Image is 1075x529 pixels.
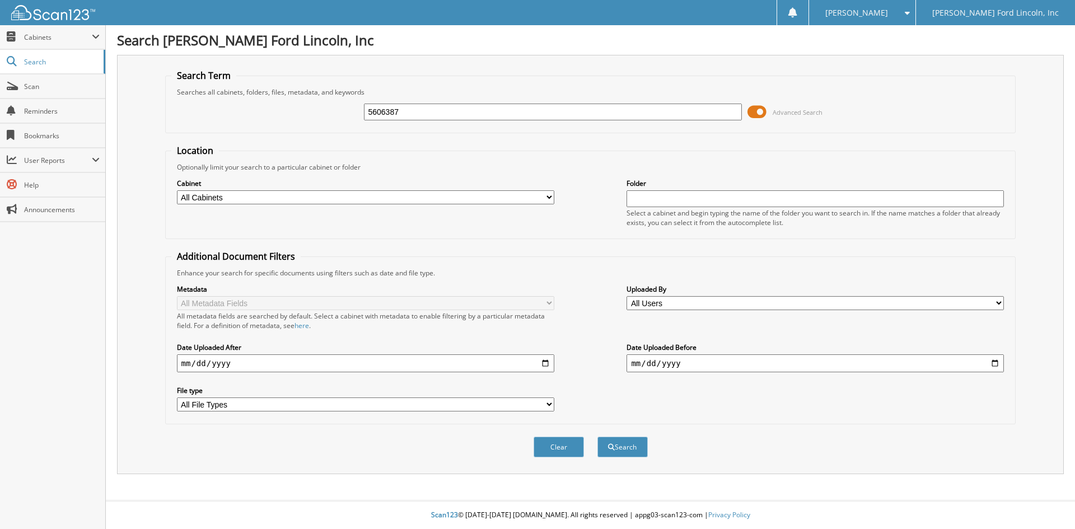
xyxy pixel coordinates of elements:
[627,343,1004,352] label: Date Uploaded Before
[627,208,1004,227] div: Select a cabinet and begin typing the name of the folder you want to search in. If the name match...
[1019,475,1075,529] iframe: Chat Widget
[171,162,1010,172] div: Optionally limit your search to a particular cabinet or folder
[773,108,822,116] span: Advanced Search
[177,179,554,188] label: Cabinet
[171,87,1010,97] div: Searches all cabinets, folders, files, metadata, and keywords
[597,437,648,457] button: Search
[24,180,100,190] span: Help
[24,106,100,116] span: Reminders
[11,5,95,20] img: scan123-logo-white.svg
[708,510,750,519] a: Privacy Policy
[24,82,100,91] span: Scan
[106,502,1075,529] div: © [DATE]-[DATE] [DOMAIN_NAME]. All rights reserved | appg03-scan123-com |
[177,354,554,372] input: start
[177,386,554,395] label: File type
[24,205,100,214] span: Announcements
[117,31,1064,49] h1: Search [PERSON_NAME] Ford Lincoln, Inc
[24,131,100,141] span: Bookmarks
[431,510,458,519] span: Scan123
[171,69,236,82] legend: Search Term
[24,57,98,67] span: Search
[24,32,92,42] span: Cabinets
[627,284,1004,294] label: Uploaded By
[24,156,92,165] span: User Reports
[825,10,888,16] span: [PERSON_NAME]
[627,179,1004,188] label: Folder
[171,250,301,263] legend: Additional Document Filters
[171,144,219,157] legend: Location
[534,437,584,457] button: Clear
[177,284,554,294] label: Metadata
[171,268,1010,278] div: Enhance your search for specific documents using filters such as date and file type.
[295,321,309,330] a: here
[932,10,1059,16] span: [PERSON_NAME] Ford Lincoln, Inc
[177,311,554,330] div: All metadata fields are searched by default. Select a cabinet with metadata to enable filtering b...
[177,343,554,352] label: Date Uploaded After
[627,354,1004,372] input: end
